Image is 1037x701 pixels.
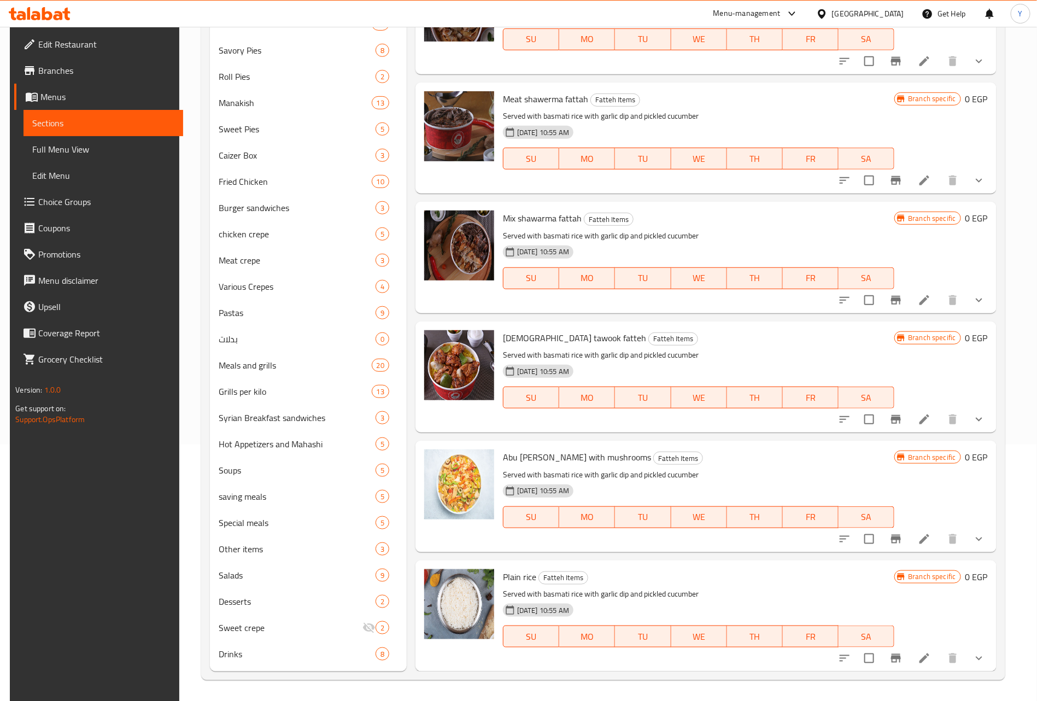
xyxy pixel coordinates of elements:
div: items [376,542,389,556]
span: 5 [376,492,389,502]
div: items [376,411,389,424]
span: TU [619,509,666,525]
button: FR [783,387,839,408]
div: [GEOGRAPHIC_DATA] [832,8,904,20]
span: Get support on: [15,401,66,416]
div: items [376,44,389,57]
button: sort-choices [831,287,858,313]
div: Various Crepes4 [210,273,407,300]
img: Shish tawook fatteh [424,330,494,400]
span: Mix shawarma fattah [503,210,582,226]
span: Select to update [858,169,881,192]
button: Branch-specific-item [883,526,909,552]
button: sort-choices [831,167,858,194]
div: Drinks8 [210,641,407,667]
div: Other items3 [210,536,407,562]
span: Fatteh Items [591,94,640,106]
button: WE [671,387,727,408]
button: sort-choices [831,645,858,671]
div: items [376,516,389,529]
div: items [376,254,389,267]
span: Select to update [858,50,881,73]
div: Meat crepe3 [210,247,407,273]
span: SU [508,151,555,167]
button: MO [559,387,615,408]
h6: 0 EGP [965,211,988,226]
span: [DEMOGRAPHIC_DATA] tawook fatteh [503,330,646,346]
span: 0 [376,334,389,344]
span: FR [787,629,834,645]
button: delete [940,167,966,194]
div: Grills per kilo13 [210,378,407,405]
span: Other items [219,542,375,556]
span: SA [843,629,890,645]
div: items [376,621,389,634]
div: Sweet Pies5 [210,116,407,142]
span: SA [843,509,890,525]
span: Drinks [219,647,375,661]
a: Upsell [14,294,183,320]
button: SU [503,148,559,170]
div: Manakish13 [210,90,407,116]
button: SU [503,267,559,289]
a: Sections [24,110,183,136]
span: Version: [15,383,42,397]
span: 3 [376,413,389,423]
a: Menu disclaimer [14,267,183,294]
span: TU [619,151,666,167]
div: chicken crepe [219,227,375,241]
button: SA [839,148,894,170]
button: show more [966,167,992,194]
span: TU [619,270,666,286]
div: Special meals [219,516,375,529]
span: Savory Pies [219,44,375,57]
span: Sections [32,116,174,130]
img: Abu Mazen fattah with mushrooms [424,449,494,519]
span: MO [564,270,611,286]
p: Served with basmati rice with garlic dip and pickled cucumber [503,229,894,243]
div: Pastas [219,306,375,319]
div: items [372,175,389,188]
div: Burger sandwiches3 [210,195,407,221]
a: Coupons [14,215,183,241]
span: FR [787,31,834,47]
div: items [376,280,389,293]
span: 3 [376,150,389,161]
svg: Show Choices [972,413,986,426]
span: Sweet Pies [219,122,375,136]
button: TH [727,267,783,289]
span: 20 [372,360,389,371]
span: saving meals [219,490,375,503]
svg: Show Choices [972,533,986,546]
button: TU [615,148,671,170]
span: MO [564,31,611,47]
span: TU [619,31,666,47]
span: 2 [376,623,389,633]
button: TU [615,626,671,647]
div: Hot Appetizers and Mahashi5 [210,431,407,457]
div: Syrian Breakfast sandwiches [219,411,375,424]
div: items [376,437,389,451]
span: WE [676,31,723,47]
div: Salads9 [210,562,407,588]
span: Manakish [219,96,371,109]
span: 1.0.0 [44,383,61,397]
div: بدلات0 [210,326,407,352]
a: Edit menu item [918,174,931,187]
span: Full Menu View [32,143,174,156]
button: show more [966,48,992,74]
span: TH [731,629,778,645]
div: saving meals5 [210,483,407,510]
svg: Show Choices [972,55,986,68]
div: Caizer Box3 [210,142,407,168]
button: Branch-specific-item [883,48,909,74]
span: 8 [376,649,389,659]
div: Fatteh Items [648,332,698,346]
span: Salads [219,569,375,582]
div: Roll Pies2 [210,63,407,90]
span: Desserts [219,595,375,608]
button: SA [839,28,894,50]
button: MO [559,267,615,289]
svg: Show Choices [972,174,986,187]
span: Burger sandwiches [219,201,375,214]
